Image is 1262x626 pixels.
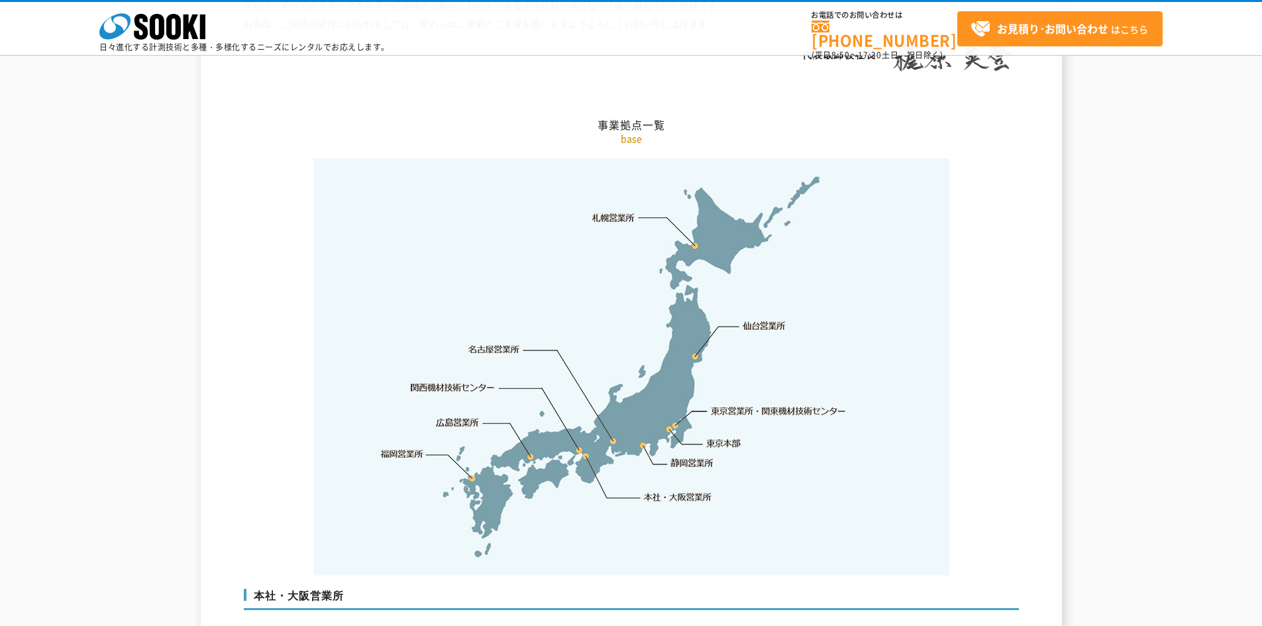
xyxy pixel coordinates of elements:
[670,456,713,470] a: 静岡営業所
[711,404,847,417] a: 東京営業所・関東機材技術センター
[380,447,423,460] a: 福岡営業所
[858,49,882,61] span: 17:30
[707,437,741,450] a: 東京本部
[437,415,480,429] a: 広島営業所
[99,43,390,51] p: 日々進化する計測技術と多種・多様化するニーズにレンタルでお応えします。
[957,11,1163,46] a: お見積り･お問い合わせはこちら
[313,158,949,576] img: 事業拠点一覧
[812,49,943,61] span: (平日 ～ 土日、祝日除く)
[244,132,1019,146] p: base
[812,21,957,48] a: [PHONE_NUMBER]
[411,381,495,394] a: 関西機材技術センター
[643,490,712,503] a: 本社・大阪営業所
[971,19,1148,39] span: はこちら
[244,589,1019,610] h3: 本社・大阪営業所
[743,319,786,333] a: 仙台営業所
[997,21,1108,36] strong: お見積り･お問い合わせ
[812,11,957,19] span: お電話でのお問い合わせは
[592,211,635,224] a: 札幌営業所
[468,343,520,356] a: 名古屋営業所
[831,49,850,61] span: 8:50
